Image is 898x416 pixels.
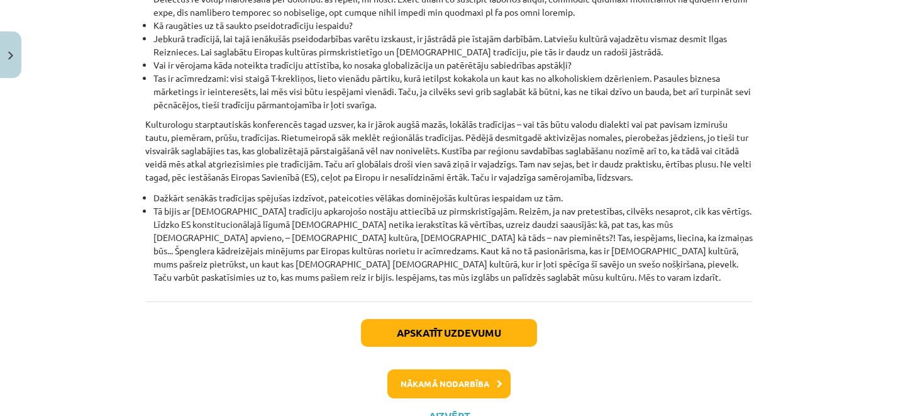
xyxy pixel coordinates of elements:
li: Dažkārt senākās tradīcijas spējušas izdzīvot, pateicoties vēlākas dominējošās kultūras iespaidam ... [153,191,753,205]
li: Jebkurā tradīcijā, lai tajā ienākušās pseidodarbības varētu izskaust, ir jāstrādā pie īstajām dar... [153,32,753,59]
li: Tā bijis ar [DEMOGRAPHIC_DATA] tradīciju apkarojošo nostāju attiecībā uz pirmskristīgajām. Reizēm... [153,205,753,284]
p: Kulturologu starptautiskās konferencēs tagad uzsver, ka ir jārok augšā mazās, lokālās tradīcijas ... [145,118,753,184]
li: Tas ir acīmredzami: visi staigā T-krekliņos, lieto vienādu pārtiku, kurā ietilpst kokakola un kau... [153,72,753,111]
li: Vai ir vērojama kāda noteikta tradīciju attīstība, ko nosaka globalizācija un patērētāju sabiedrī... [153,59,753,72]
button: Apskatīt uzdevumu [361,319,537,347]
li: Kā raugāties uz tā saukto pseidotradīciju iespaidu? [153,19,753,32]
button: Nākamā nodarbība [387,369,511,398]
img: icon-close-lesson-0947bae3869378f0d4975bcd49f059093ad1ed9edebbc8119c70593378902aed.svg [8,52,13,60]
